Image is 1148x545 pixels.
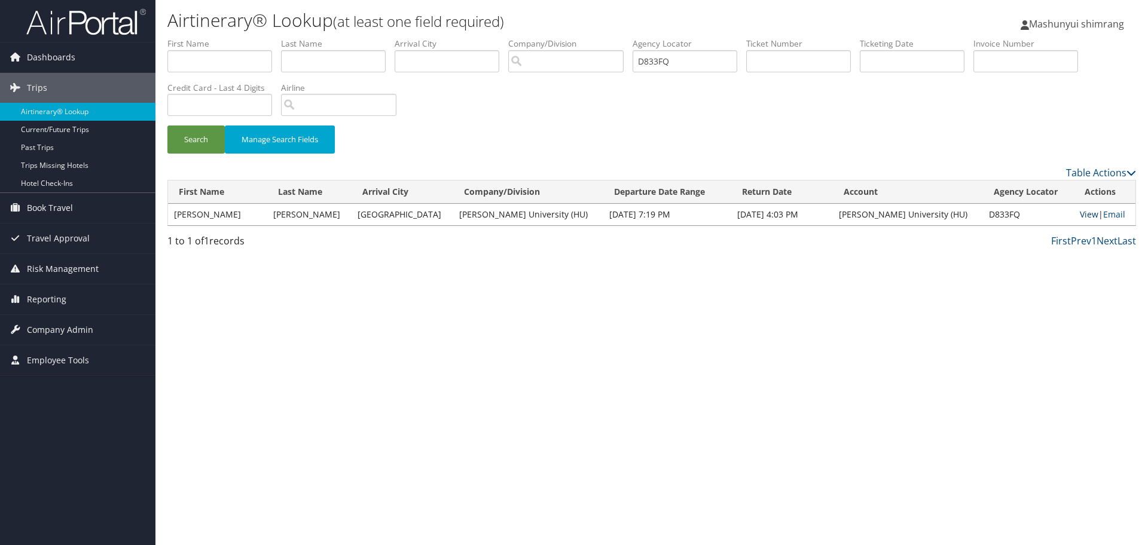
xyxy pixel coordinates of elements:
th: Account: activate to sort column ascending [833,180,983,204]
label: Agency Locator [633,38,746,50]
label: First Name [167,38,281,50]
h1: Airtinerary® Lookup [167,8,813,33]
label: Company/Division [508,38,633,50]
span: Dashboards [27,42,75,72]
th: Return Date: activate to sort column ascending [731,180,833,204]
span: Reporting [27,284,66,314]
button: Search [167,125,225,154]
label: Ticket Number [746,38,860,50]
label: Arrival City [395,38,508,50]
th: Company/Division [453,180,603,204]
a: Mashunyui shimrang [1021,6,1136,42]
label: Credit Card - Last 4 Digits [167,82,281,94]
img: airportal-logo.png [26,8,146,36]
a: Next [1097,234,1118,247]
span: Risk Management [27,254,99,284]
label: Airline [281,82,405,94]
th: Agency Locator: activate to sort column ascending [983,180,1074,204]
td: [PERSON_NAME] University (HU) [453,204,603,225]
span: Employee Tools [27,345,89,375]
th: Departure Date Range: activate to sort column ascending [603,180,731,204]
th: Actions [1074,180,1135,204]
td: | [1074,204,1135,225]
a: Table Actions [1066,166,1136,179]
label: Last Name [281,38,395,50]
td: [PERSON_NAME] [267,204,352,225]
th: First Name: activate to sort column ascending [168,180,267,204]
a: First [1051,234,1071,247]
a: View [1080,209,1098,220]
td: [PERSON_NAME] University (HU) [833,204,983,225]
th: Last Name: activate to sort column ascending [267,180,352,204]
span: Trips [27,73,47,103]
label: Invoice Number [973,38,1087,50]
span: Mashunyui shimrang [1029,17,1124,30]
a: 1 [1091,234,1097,247]
label: Ticketing Date [860,38,973,50]
a: Prev [1071,234,1091,247]
td: D833FQ [983,204,1074,225]
a: Email [1103,209,1125,220]
span: Book Travel [27,193,73,223]
td: [DATE] 4:03 PM [731,204,833,225]
div: 1 to 1 of records [167,234,396,254]
span: Company Admin [27,315,93,345]
th: Arrival City: activate to sort column ascending [352,180,454,204]
td: [PERSON_NAME] [168,204,267,225]
td: [DATE] 7:19 PM [603,204,731,225]
button: Manage Search Fields [225,125,335,154]
span: 1 [204,234,209,247]
small: (at least one field required) [333,11,504,31]
span: Travel Approval [27,223,90,253]
td: [GEOGRAPHIC_DATA] [352,204,454,225]
a: Last [1118,234,1136,247]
